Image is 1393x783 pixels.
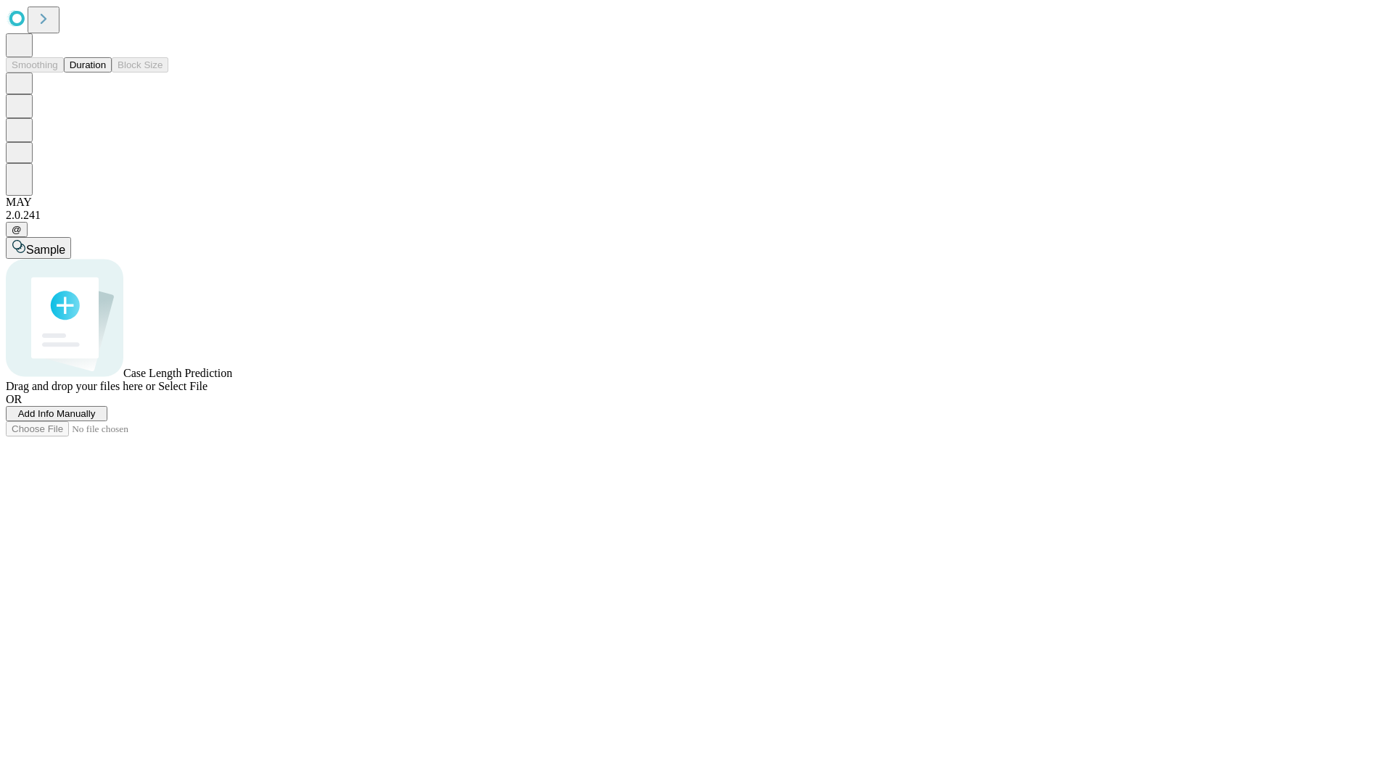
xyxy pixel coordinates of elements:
[6,209,1387,222] div: 2.0.241
[6,406,107,421] button: Add Info Manually
[158,380,207,392] span: Select File
[6,57,64,72] button: Smoothing
[6,393,22,405] span: OR
[123,367,232,379] span: Case Length Prediction
[26,244,65,256] span: Sample
[112,57,168,72] button: Block Size
[18,408,96,419] span: Add Info Manually
[12,224,22,235] span: @
[6,222,28,237] button: @
[6,237,71,259] button: Sample
[6,196,1387,209] div: MAY
[6,380,155,392] span: Drag and drop your files here or
[64,57,112,72] button: Duration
